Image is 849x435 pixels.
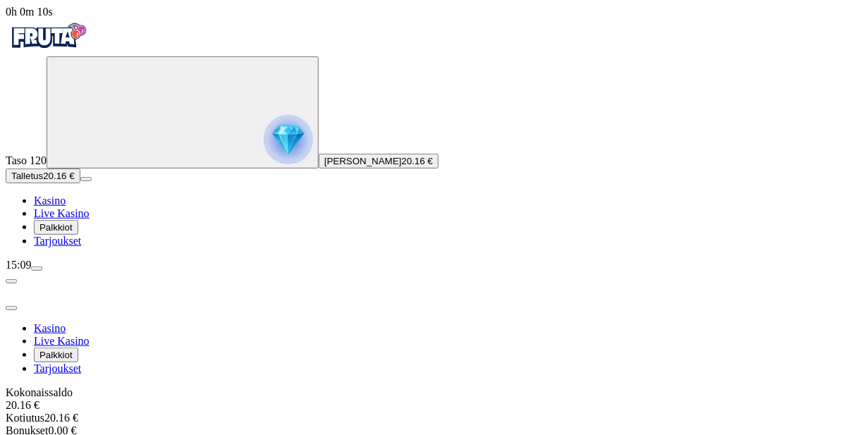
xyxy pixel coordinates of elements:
span: user session time [6,6,53,18]
nav: Main menu [6,322,843,375]
button: Talletusplus icon20.16 € [6,169,80,183]
span: 20.16 € [43,171,74,181]
div: 20.16 € [6,399,843,412]
a: Tarjoukset [34,362,81,374]
span: [PERSON_NAME] [324,156,402,166]
span: Palkkiot [39,222,73,233]
a: Tarjoukset [34,235,81,247]
a: Fruta [6,44,90,56]
img: Fruta [6,18,90,54]
nav: Primary [6,18,843,247]
span: 20.16 € [402,156,433,166]
span: Talletus [11,171,43,181]
span: Kotiutus [6,412,44,424]
button: close [6,306,17,310]
div: Kokonaissaldo [6,386,843,412]
a: Live Kasino [34,335,90,347]
nav: Main menu [6,195,843,247]
button: reward progress [47,56,319,169]
div: 20.16 € [6,412,843,424]
span: Palkkiot [39,350,73,360]
img: reward progress [264,115,313,164]
a: Kasino [34,195,66,207]
span: 15:09 [6,259,31,271]
button: menu [80,177,92,181]
button: Palkkiot [34,220,78,235]
a: Kasino [34,322,66,334]
button: menu [31,266,42,271]
button: [PERSON_NAME]20.16 € [319,154,439,169]
button: chevron-left icon [6,279,17,283]
button: Palkkiot [34,348,78,362]
a: Live Kasino [34,207,90,219]
span: Taso 120 [6,154,47,166]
